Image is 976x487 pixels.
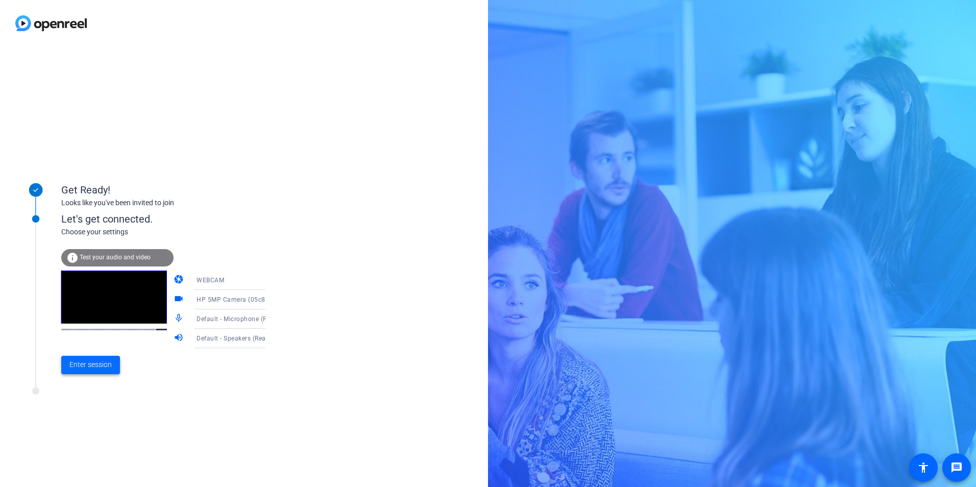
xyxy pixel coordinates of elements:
div: Looks like you've been invited to join [61,198,265,208]
span: WEBCAM [197,277,224,284]
mat-icon: videocam [174,294,186,306]
span: HP 5MP Camera (05c8:082f) [197,295,283,303]
mat-icon: mic_none [174,313,186,325]
span: Default - Microphone (Realtek(R) Audio) [197,314,315,323]
span: Enter session [69,359,112,370]
div: Choose your settings [61,227,286,237]
mat-icon: info [66,252,79,264]
mat-icon: volume_up [174,332,186,345]
button: Enter session [61,356,120,374]
span: Default - Speakers (Realtek(R) Audio) [197,334,307,342]
div: Get Ready! [61,182,265,198]
span: Test your audio and video [80,254,151,261]
mat-icon: message [950,461,963,474]
mat-icon: accessibility [917,461,930,474]
mat-icon: camera [174,274,186,286]
div: Let's get connected. [61,211,286,227]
